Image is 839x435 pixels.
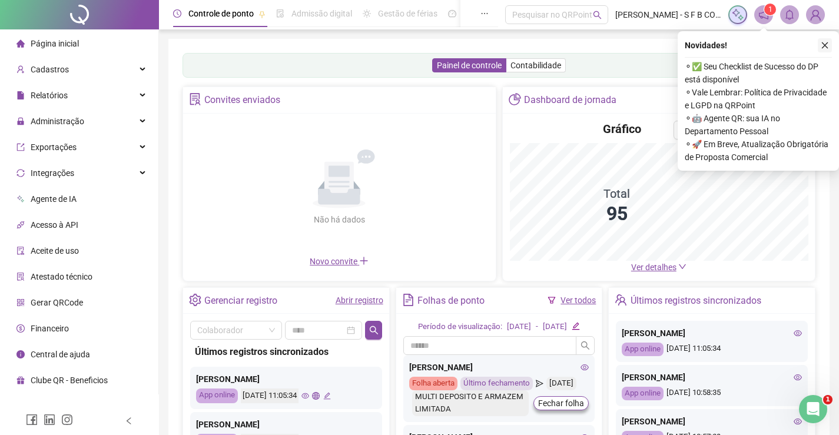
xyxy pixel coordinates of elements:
[31,65,69,74] span: Cadastros
[16,298,25,307] span: qrcode
[189,294,201,306] span: setting
[548,296,556,304] span: filter
[615,294,627,306] span: team
[258,11,266,18] span: pushpin
[16,65,25,74] span: user-add
[31,246,79,255] span: Aceite de uso
[44,414,55,426] span: linkedin
[16,143,25,151] span: export
[622,371,802,384] div: [PERSON_NAME]
[16,376,25,384] span: gift
[301,392,309,400] span: eye
[543,321,567,333] div: [DATE]
[622,415,802,428] div: [PERSON_NAME]
[622,343,802,356] div: [DATE] 11:05:34
[622,327,802,340] div: [PERSON_NAME]
[510,61,561,70] span: Contabilidade
[603,121,641,137] h4: Gráfico
[16,221,25,229] span: api
[536,321,538,333] div: -
[285,213,393,226] div: Não há dados
[615,8,721,21] span: [PERSON_NAME] - S F B COMERCIO DE MOVEIS E ELETRO
[546,377,576,390] div: [DATE]
[189,93,201,105] span: solution
[794,417,802,426] span: eye
[685,39,727,52] span: Novidades !
[631,291,761,311] div: Últimos registros sincronizados
[173,9,181,18] span: clock-circle
[538,397,584,410] span: Fechar folha
[31,168,74,178] span: Integrações
[16,273,25,281] span: solution
[561,295,596,305] a: Ver todos
[631,263,687,272] a: Ver detalhes down
[807,6,824,24] img: 82559
[784,9,795,20] span: bell
[685,138,832,164] span: ⚬ 🚀 Em Breve, Atualização Obrigatória de Proposta Comercial
[622,387,802,400] div: [DATE] 10:58:35
[359,256,369,265] span: plus
[794,329,802,337] span: eye
[195,344,377,359] div: Últimos registros sincronizados
[188,9,254,18] span: Controle de ponto
[409,377,457,390] div: Folha aberta
[437,61,502,70] span: Painel de controle
[26,414,38,426] span: facebook
[581,363,589,371] span: eye
[799,395,827,423] iframe: Intercom live chat
[31,142,77,152] span: Exportações
[409,361,589,374] div: [PERSON_NAME]
[418,321,502,333] div: Período de visualização:
[16,247,25,255] span: audit
[310,257,369,266] span: Novo convite
[31,117,84,126] span: Administração
[460,377,533,390] div: Último fechamento
[16,39,25,48] span: home
[196,388,238,403] div: App online
[125,417,133,425] span: left
[764,4,776,15] sup: 1
[196,418,376,431] div: [PERSON_NAME]
[16,91,25,99] span: file
[794,373,802,381] span: eye
[16,169,25,177] span: sync
[821,41,829,49] span: close
[685,86,832,112] span: ⚬ Vale Lembrar: Política de Privacidade e LGPD na QRPoint
[241,388,299,403] div: [DATE] 11:05:34
[524,90,616,110] div: Dashboard de jornada
[31,91,68,100] span: Relatórios
[480,9,489,18] span: ellipsis
[448,9,456,18] span: dashboard
[378,9,437,18] span: Gestão de férias
[758,9,769,20] span: notification
[31,194,77,204] span: Agente de IA
[312,392,320,400] span: global
[572,322,579,330] span: edit
[507,321,531,333] div: [DATE]
[509,93,521,105] span: pie-chart
[291,9,352,18] span: Admissão digital
[31,39,79,48] span: Página inicial
[31,272,92,281] span: Atestado técnico
[276,9,284,18] span: file-done
[31,220,78,230] span: Acesso à API
[768,5,772,14] span: 1
[16,350,25,358] span: info-circle
[685,60,832,86] span: ⚬ ✅ Seu Checklist de Sucesso do DP está disponível
[412,390,529,416] div: MULTI DEPOSITO E ARMAZEM LIMITADA
[31,350,90,359] span: Central de ajuda
[196,373,376,386] div: [PERSON_NAME]
[678,263,687,271] span: down
[593,11,602,19] span: search
[685,112,832,138] span: ⚬ 🤖 Agente QR: sua IA no Departamento Pessoal
[323,392,331,400] span: edit
[622,343,664,356] div: App online
[16,324,25,333] span: dollar
[31,298,83,307] span: Gerar QRCode
[631,263,676,272] span: Ver detalhes
[31,376,108,385] span: Clube QR - Beneficios
[402,294,414,306] span: file-text
[622,387,664,400] div: App online
[336,295,383,305] a: Abrir registro
[61,414,73,426] span: instagram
